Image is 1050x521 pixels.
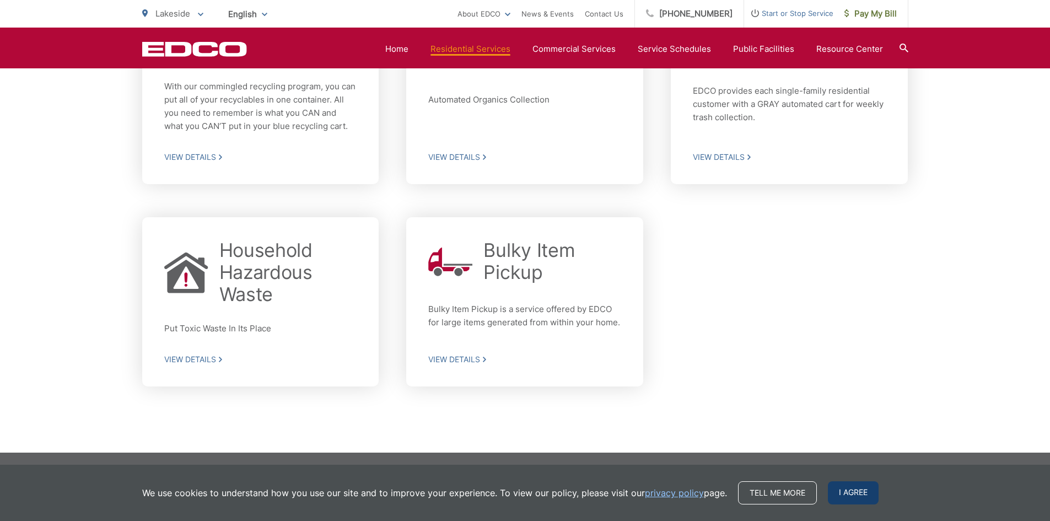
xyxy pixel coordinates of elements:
[164,355,357,364] span: View Details
[142,217,379,386] a: Household Hazardous Waste Put Toxic Waste In Its Place View Details
[142,486,727,499] p: We use cookies to understand how you use our site and to improve your experience. To view our pol...
[220,4,276,24] span: English
[483,239,621,283] h2: Bulky Item Pickup
[430,42,510,56] a: Residential Services
[738,481,817,504] a: Tell me more
[385,42,408,56] a: Home
[219,239,357,305] h2: Household Hazardous Waste
[645,486,704,499] a: privacy policy
[428,152,621,162] span: View Details
[816,42,883,56] a: Resource Center
[142,41,247,57] a: EDCD logo. Return to the homepage.
[693,152,886,162] span: View Details
[844,7,897,20] span: Pay My Bill
[638,42,711,56] a: Service Schedules
[532,42,616,56] a: Commercial Services
[733,42,794,56] a: Public Facilities
[693,84,886,128] p: EDCO provides each single-family residential customer with a GRAY automated cart for weekly trash...
[164,152,357,162] span: View Details
[428,93,621,120] p: Automated Organics Collection
[428,355,621,364] span: View Details
[164,80,357,133] p: With our commingled recycling program, you can put all of your recyclables in one container. All ...
[521,7,574,20] a: News & Events
[155,8,190,19] span: Lakeside
[828,481,879,504] span: I agree
[164,322,357,335] p: Put Toxic Waste In Its Place
[428,303,621,332] p: Bulky Item Pickup is a service offered by EDCO for large items generated from within your home.
[406,217,643,386] a: Bulky Item Pickup Bulky Item Pickup is a service offered by EDCO for large items generated from w...
[457,7,510,20] a: About EDCO
[585,7,623,20] a: Contact Us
